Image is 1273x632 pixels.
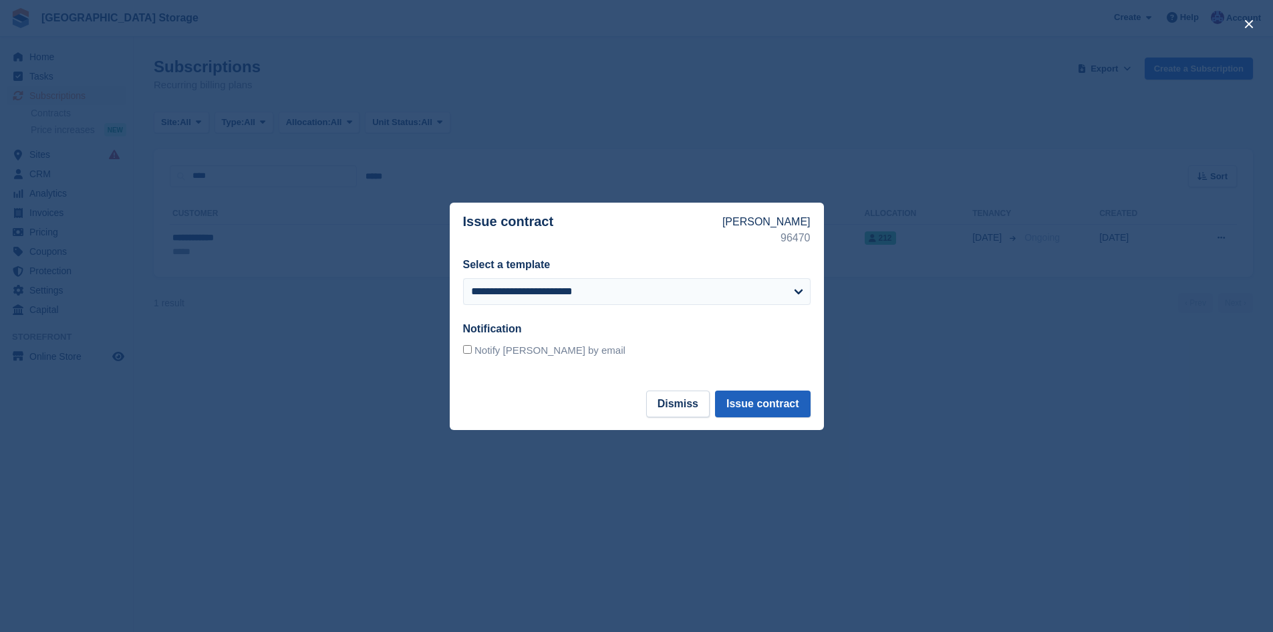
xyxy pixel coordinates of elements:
[463,345,472,354] input: Notify [PERSON_NAME] by email
[646,391,710,417] button: Dismiss
[722,230,811,246] p: 96470
[1238,13,1260,35] button: close
[463,214,722,246] p: Issue contract
[463,259,551,270] label: Select a template
[722,214,811,230] p: [PERSON_NAME]
[463,323,522,334] label: Notification
[715,391,810,417] button: Issue contract
[474,344,625,356] span: Notify [PERSON_NAME] by email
